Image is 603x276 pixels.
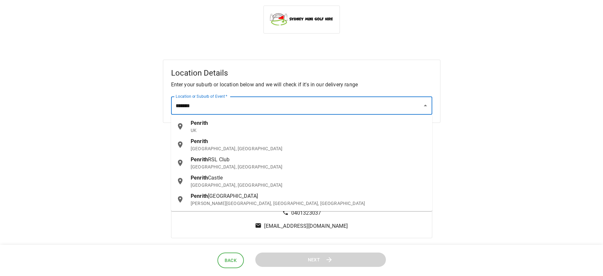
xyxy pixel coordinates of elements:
[171,81,432,89] p: Enter your suburb or location below and we will check if it's in our delivery range
[191,120,208,126] span: Penrith
[208,193,258,199] span: [GEOGRAPHIC_DATA]
[264,223,348,229] a: [EMAIL_ADDRESS][DOMAIN_NAME]
[176,94,228,99] label: Location or Suburb of Event
[269,11,334,27] img: Sydney Mini Golf Hire logo
[191,200,427,207] p: [PERSON_NAME][GEOGRAPHIC_DATA], [GEOGRAPHIC_DATA], [GEOGRAPHIC_DATA]
[291,209,321,217] p: 0401323037
[191,127,427,134] p: UK
[171,68,432,78] h5: Location Details
[191,145,427,152] p: [GEOGRAPHIC_DATA], [GEOGRAPHIC_DATA]
[191,175,208,181] span: Penrith
[191,182,427,188] p: [GEOGRAPHIC_DATA], [GEOGRAPHIC_DATA]
[208,156,230,163] span: RSL Club
[191,138,208,144] span: Penrith
[421,101,430,110] button: Close
[191,164,427,170] p: [GEOGRAPHIC_DATA], [GEOGRAPHIC_DATA]
[191,193,208,199] span: Penrith
[191,156,208,163] span: Penrith
[208,175,223,181] span: Castle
